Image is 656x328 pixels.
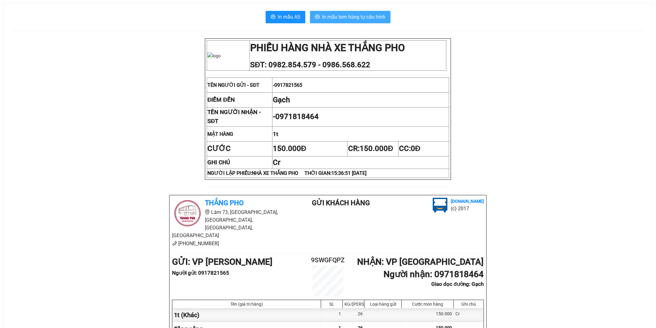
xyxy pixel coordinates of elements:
b: Gửi khách hàng [312,199,370,207]
div: Cước món hàng [403,302,452,307]
span: 0917821565 [274,82,302,88]
strong: ĐIỂM ĐẾN [207,96,235,103]
b: Giao dọc đường: Gạch [432,281,484,287]
span: phone [172,241,177,246]
li: [PHONE_NUMBER] [172,240,287,247]
span: 150.000Đ [360,144,393,153]
div: KG/[PERSON_NAME] [344,302,363,307]
img: logo.jpg [172,198,203,229]
span: printer [271,14,276,20]
b: Người nhận : 0971818464 [383,269,484,279]
b: NHẬN : VP [GEOGRAPHIC_DATA] [357,257,484,267]
span: In mẫu A5 [278,13,300,21]
span: In mẫu tem hàng tự cấu hình [322,13,386,21]
span: SĐT: 0982.854.579 - 0986.568.622 [250,60,370,69]
b: GỬI : VP [PERSON_NAME] [172,257,273,267]
b: [DOMAIN_NAME] [451,199,484,204]
span: environment [205,210,210,215]
span: 0Đ [411,144,420,153]
div: SL [323,302,341,307]
span: CC: [399,144,420,153]
div: 150.000 [402,308,454,322]
span: 150.000Đ [273,144,306,153]
strong: TÊN NGƯỜI NHẬN - SĐT [207,109,261,125]
div: Cr [454,308,484,322]
span: 0971818464 [275,112,319,121]
div: 1t (Khác) [172,308,321,322]
div: 26 [343,308,365,322]
h2: 9SWGFQPZ [302,255,354,265]
img: logo [207,52,221,59]
strong: NGƯỜI LẬP PHIẾU: [207,170,366,176]
span: - [273,82,302,88]
div: Tên (giá trị hàng) [174,302,319,307]
strong: PHIẾU HÀNG NHÀ XE THẮNG PHO [250,42,405,54]
button: printerIn mẫu tem hàng tự cấu hình [310,11,391,23]
span: printer [315,14,320,20]
li: (c) 2017 [451,205,484,212]
div: 1 [321,308,343,322]
div: Ghi chú [455,302,482,307]
span: - [273,112,319,121]
strong: CƯỚC [207,144,231,153]
span: 1t [273,131,278,138]
div: Loại hàng gửi [366,302,400,307]
span: TÊN NGƯỜI GỬI - SĐT [207,82,260,88]
li: Lâm 73, [GEOGRAPHIC_DATA], [GEOGRAPHIC_DATA], [GEOGRAPHIC_DATA], [GEOGRAPHIC_DATA] [172,208,287,240]
strong: MẶT HÀNG [207,131,233,137]
span: Cr [273,158,280,167]
img: logo.jpg [433,198,448,213]
strong: GHI CHÚ [207,159,230,166]
b: Người gửi : 0917821565 [172,270,229,276]
span: Gạch [273,95,290,104]
button: printerIn mẫu A5 [266,11,305,23]
span: NHÀ XE THẮNG PHO THỜI GIAN: [252,170,366,176]
b: Thắng Pho [205,199,244,207]
span: 15:36:51 [DATE] [331,170,366,176]
span: CR: [348,144,393,153]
